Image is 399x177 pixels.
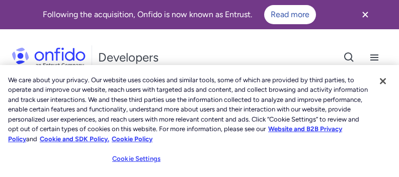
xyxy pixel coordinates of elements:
[343,51,355,64] svg: Open search button
[372,70,394,92] button: Close
[368,51,380,64] svg: Open navigation menu button
[40,135,109,143] a: Cookie and SDK Policy.
[12,47,86,68] img: Onfido Logo
[98,49,158,66] h1: Developers
[359,9,371,21] svg: Close banner
[8,125,342,143] a: More information about our cookie policy., opens in a new tab
[112,135,152,143] a: Cookie Policy
[347,2,384,27] button: Close banner
[337,45,362,70] button: Open search button
[12,5,347,24] div: Following the acquisition, Onfido is now known as Entrust.
[8,75,371,144] div: We care about your privacy. Our website uses cookies and similar tools, some of which are provide...
[264,5,316,24] a: Read more
[362,45,387,70] button: Open navigation menu button
[105,149,168,169] button: Cookie Settings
